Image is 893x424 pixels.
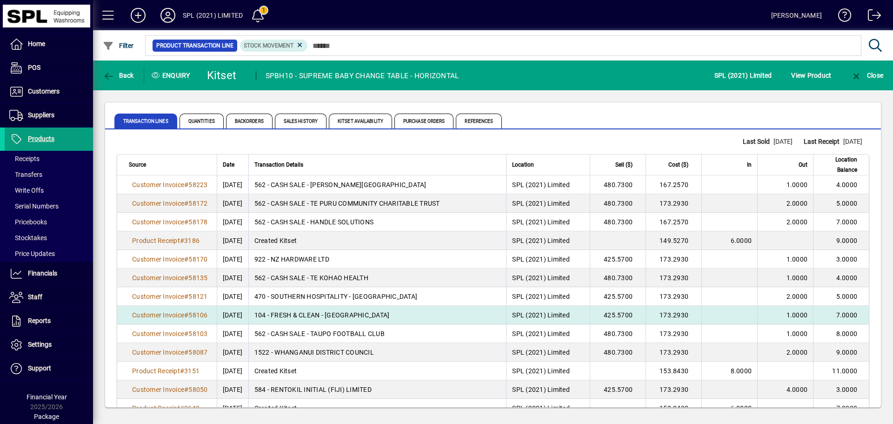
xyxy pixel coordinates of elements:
a: Staff [5,286,93,309]
span: Customer Invoice [132,386,184,393]
a: Support [5,357,93,380]
td: [DATE] [217,231,248,250]
td: 1522 - WHANGANUI DISTRICT COUNCIL [248,343,506,362]
td: 584 - RENTOKIL INITIAL (FIJI) LIMITED [248,380,506,399]
span: # [184,274,188,282]
span: 58178 [188,218,207,226]
td: 104 - FRESH & CLEAN - [GEOGRAPHIC_DATA] [248,306,506,324]
span: # [184,200,188,207]
mat-chip: Product Transaction Type: Stock movement [240,40,308,52]
td: [DATE] [217,362,248,380]
td: 5.0000 [813,194,869,213]
span: Serial Numbers [9,202,59,210]
span: References [456,114,502,128]
span: Suppliers [28,111,54,119]
span: Sell ($) [615,160,633,170]
td: 153.8430 [646,399,701,417]
a: Logout [861,2,881,32]
span: Location [512,160,534,170]
span: SPL (2021) Limited [512,218,570,226]
span: 58121 [188,293,207,300]
a: Serial Numbers [5,198,93,214]
span: Backorders [226,114,273,128]
span: 8.0000 [731,367,752,375]
span: 2.0000 [786,200,808,207]
td: 562 - CASH SALE - HANDLE SOLUTIONS [248,213,506,231]
td: 173.2930 [646,343,701,362]
span: SPL (2021) Limited [512,311,570,319]
span: Write Offs [9,187,44,194]
td: Created Kitset [248,231,506,250]
td: 425.5700 [590,380,646,399]
span: 58087 [188,349,207,356]
span: Pricebooks [9,218,47,226]
td: [DATE] [217,343,248,362]
a: Customer Invoice#58223 [129,180,211,190]
div: [PERSON_NAME] [771,8,822,23]
div: Kitset [207,68,247,83]
div: Date [223,160,243,170]
span: 58170 [188,256,207,263]
span: Last Receipt [804,137,843,147]
span: Kitset Availability [329,114,392,128]
a: Receipts [5,151,93,167]
td: 922 - NZ HARDWARE LTD [248,250,506,269]
td: 153.8430 [646,362,701,380]
td: [DATE] [217,380,248,399]
span: Source [129,160,146,170]
td: 425.5700 [590,250,646,269]
a: Product Receipt#3151 [129,366,203,376]
a: Customer Invoice#58121 [129,291,211,302]
app-page-header-button: Close enquiry [841,67,893,84]
span: Reports [28,317,51,324]
span: 2.0000 [786,293,808,300]
td: 173.2930 [646,194,701,213]
span: Product Receipt [132,367,180,375]
td: 9.0000 [813,343,869,362]
span: # [184,293,188,300]
span: Transfers [9,171,42,178]
a: Stocktakes [5,230,93,246]
span: 1.0000 [786,274,808,282]
td: 480.7300 [590,213,646,231]
span: SPL (2021) Limited [512,274,570,282]
td: [DATE] [217,306,248,324]
a: Product Receipt#3148 [129,403,203,413]
span: SPL (2021) Limited [714,68,772,83]
a: Customer Invoice#58135 [129,273,211,283]
td: 480.7300 [590,343,646,362]
span: Cost ($) [668,160,688,170]
span: Staff [28,293,42,301]
span: 1.0000 [786,330,808,337]
td: 173.2930 [646,250,701,269]
td: [DATE] [217,287,248,306]
span: # [184,330,188,337]
a: Customer Invoice#58087 [129,347,211,357]
span: Financial Year [27,393,67,401]
td: 5.0000 [813,287,869,306]
td: 562 - CASH SALE - TE KOHAO HEALTH [248,269,506,287]
span: Package [34,413,59,420]
td: 149.5270 [646,231,701,250]
span: 6.0000 [731,404,752,412]
td: [DATE] [217,213,248,231]
span: Filter [103,42,134,49]
span: 58103 [188,330,207,337]
a: Write Offs [5,182,93,198]
span: Products [28,135,54,142]
span: SPL (2021) Limited [512,200,570,207]
span: SPL (2021) Limited [512,256,570,263]
td: [DATE] [217,269,248,287]
span: 58135 [188,274,207,282]
span: Product Receipt [132,237,180,244]
span: # [184,349,188,356]
span: Customer Invoice [132,330,184,337]
a: Pricebooks [5,214,93,230]
td: [DATE] [217,399,248,417]
td: 480.7300 [590,175,646,194]
span: # [180,404,184,412]
td: Created Kitset [248,362,506,380]
a: Customer Invoice#58103 [129,329,211,339]
td: 173.2930 [646,287,701,306]
a: Customers [5,80,93,103]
